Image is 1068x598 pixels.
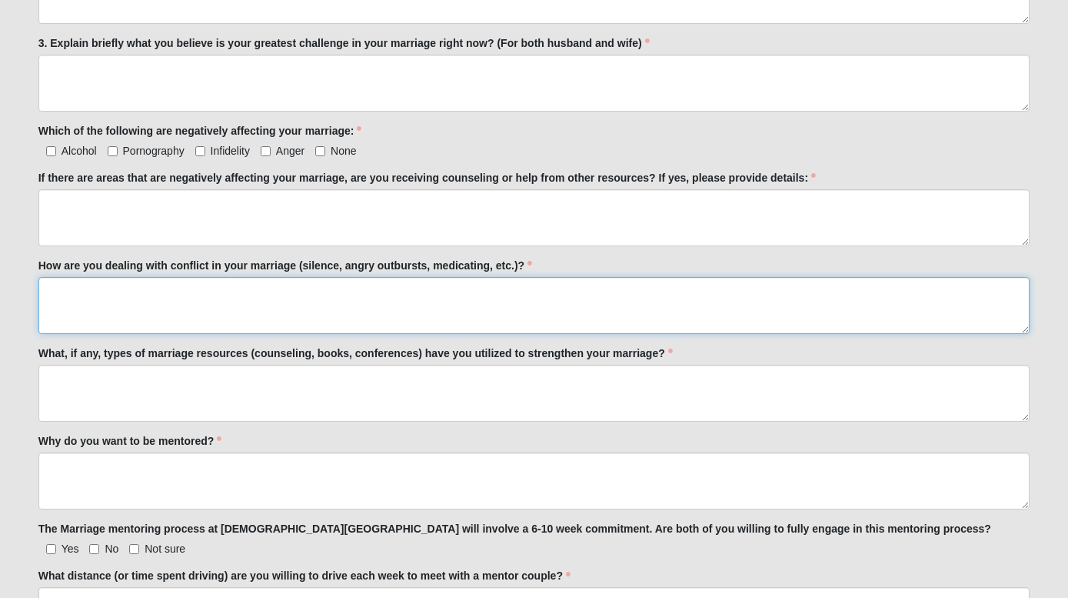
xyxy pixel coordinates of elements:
span: Anger [276,145,304,157]
label: How are you dealing with conflict in your marriage (silence, angry outbursts, medicating, etc.)? [38,258,532,273]
label: What distance (or time spent driving) are you willing to drive each week to meet with a mentor co... [38,568,571,583]
input: Infidelity [195,146,205,156]
label: If there are areas that are negatively affecting your marriage, are you receiving counseling or h... [38,170,816,185]
input: Anger [261,146,271,156]
input: None [315,146,325,156]
span: Alcohol [62,145,97,157]
label: Why do you want to be mentored? [38,433,222,449]
span: No [105,543,118,555]
input: No [89,544,99,554]
span: Yes [62,543,79,555]
span: Not sure [145,543,185,555]
input: Pornography [108,146,118,156]
input: Not sure [129,544,139,554]
input: Yes [46,544,56,554]
label: The Marriage mentoring process at [DEMOGRAPHIC_DATA][GEOGRAPHIC_DATA] will involve a 6-10 week co... [38,521,991,536]
label: Which of the following are negatively affecting your marriage: [38,123,362,139]
label: What, if any, types of marriage resources (counseling, books, conferences) have you utilized to s... [38,346,673,361]
span: None [331,145,356,157]
span: Infidelity [211,145,250,157]
span: Pornography [123,145,185,157]
label: 3. Explain briefly what you believe is your greatest challenge in your marriage right now? (For b... [38,35,650,51]
input: Alcohol [46,146,56,156]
